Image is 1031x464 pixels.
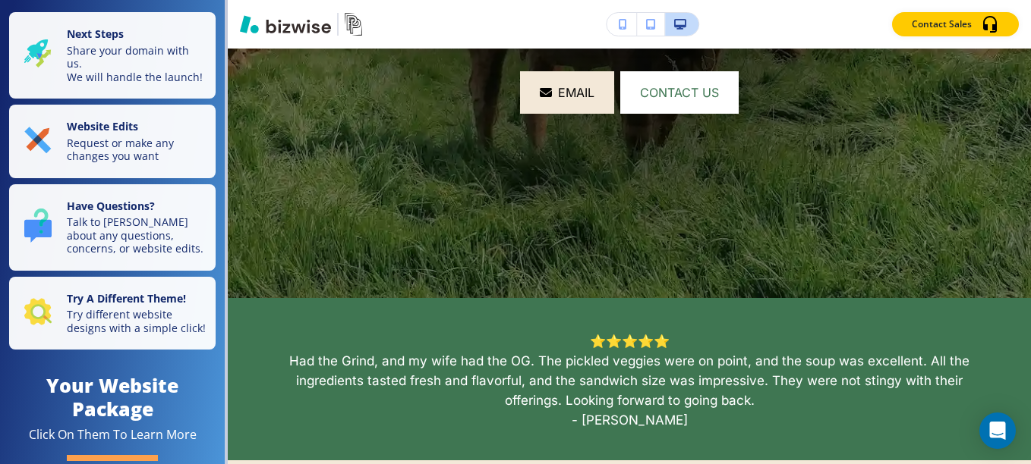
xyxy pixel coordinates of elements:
img: Your Logo [345,12,362,36]
p: Contact Sales [912,17,972,31]
button: Try A Different Theme!Try different website designs with a simple click! [9,277,216,350]
p: Share your domain with us. We will handle the launch! [67,44,207,84]
p: Try different website designs with a simple click! [67,308,207,334]
strong: Next Steps [67,27,124,41]
button: Website EditsRequest or make any changes you want [9,105,216,178]
strong: Try A Different Theme! [67,291,186,306]
p: - [PERSON_NAME] [288,410,970,430]
p: Talk to [PERSON_NAME] about any questions, concerns, or website edits. [67,215,207,256]
strong: Have Questions? [67,199,155,213]
p: Had the Grind, and my wife had the OG. The pickled veggies were on point, and the soup was excell... [288,351,970,410]
h4: Your Website Package [9,374,216,421]
button: Contact Sales [892,12,1019,36]
a: Email [520,71,614,114]
span: CONTACT US [640,83,719,102]
div: Open Intercom Messenger [979,412,1016,449]
div: Click On Them To Learn More [29,427,197,443]
strong: Website Edits [67,119,138,133]
p: Request or make any changes you want [67,136,207,163]
img: Bizwise Logo [240,15,331,33]
button: Next StepsShare your domain with us.We will handle the launch! [9,12,216,99]
p: ⭐⭐⭐⭐⭐ [288,331,970,351]
span: Email [558,83,594,102]
button: CONTACT US [620,71,739,114]
button: Have Questions?Talk to [PERSON_NAME] about any questions, concerns, or website edits. [9,184,216,271]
